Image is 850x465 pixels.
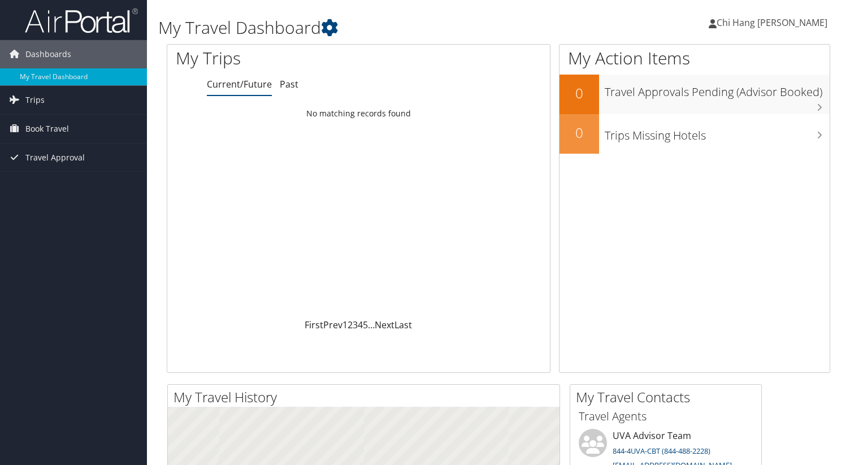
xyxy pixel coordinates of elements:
h1: My Action Items [560,46,830,70]
h3: Travel Agents [579,408,753,424]
td: No matching records found [167,103,550,124]
span: Dashboards [25,40,71,68]
h2: 0 [560,123,599,142]
h3: Trips Missing Hotels [605,122,830,144]
span: Travel Approval [25,144,85,172]
h2: My Travel Contacts [576,388,761,407]
a: 0Travel Approvals Pending (Advisor Booked) [560,75,830,114]
a: Chi Hang [PERSON_NAME] [709,6,839,40]
h2: 0 [560,84,599,103]
img: airportal-logo.png [25,7,138,34]
a: 4 [358,319,363,331]
a: 3 [353,319,358,331]
a: Current/Future [207,78,272,90]
span: … [368,319,375,331]
a: Past [280,78,298,90]
a: 844-4UVA-CBT (844-488-2228) [613,446,710,456]
a: 2 [348,319,353,331]
a: First [305,319,323,331]
h1: My Travel Dashboard [158,16,612,40]
a: 5 [363,319,368,331]
a: 1 [342,319,348,331]
h2: My Travel History [174,388,560,407]
a: Last [394,319,412,331]
a: Next [375,319,394,331]
h1: My Trips [176,46,382,70]
a: 0Trips Missing Hotels [560,114,830,154]
span: Chi Hang [PERSON_NAME] [717,16,827,29]
span: Trips [25,86,45,114]
a: Prev [323,319,342,331]
span: Book Travel [25,115,69,143]
h3: Travel Approvals Pending (Advisor Booked) [605,79,830,100]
